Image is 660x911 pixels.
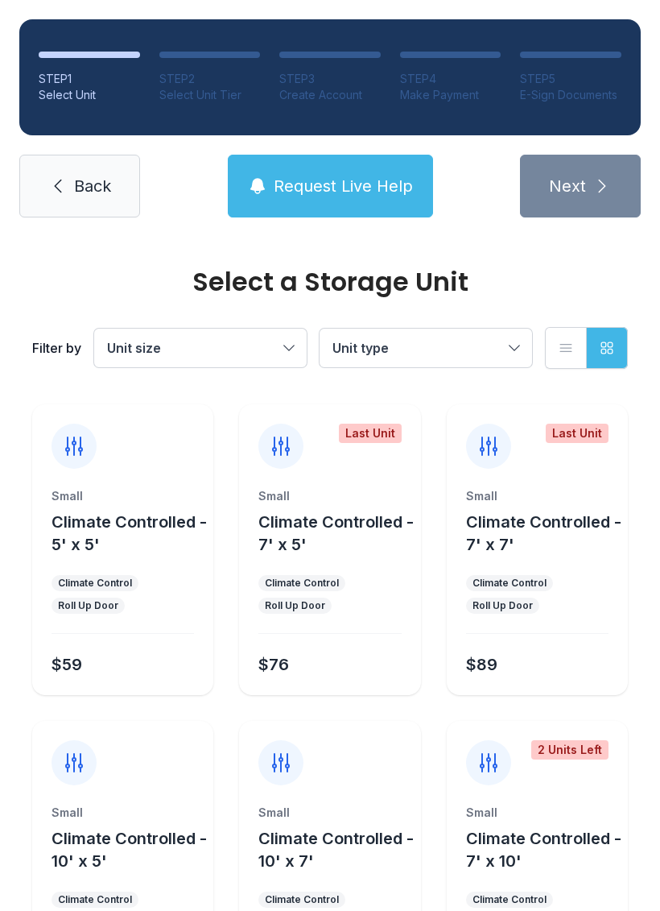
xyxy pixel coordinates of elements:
[466,512,621,554] span: Climate Controlled - 7' x 7'
[279,87,381,103] div: Create Account
[58,893,132,906] div: Climate Control
[279,71,381,87] div: STEP 3
[39,87,140,103] div: Select Unit
[265,577,339,590] div: Climate Control
[52,827,207,872] button: Climate Controlled - 10' x 5'
[472,577,547,590] div: Climate Control
[258,512,414,554] span: Climate Controlled - 7' x 5'
[265,893,339,906] div: Climate Control
[332,340,389,356] span: Unit type
[258,488,401,504] div: Small
[107,340,161,356] span: Unit size
[58,599,118,612] div: Roll Up Door
[274,175,413,197] span: Request Live Help
[472,893,547,906] div: Climate Control
[466,511,621,556] button: Climate Controlled - 7' x 7'
[466,829,621,871] span: Climate Controlled - 7' x 10'
[400,71,501,87] div: STEP 4
[159,87,261,103] div: Select Unit Tier
[52,512,207,554] span: Climate Controlled - 5' x 5'
[531,740,608,760] div: 2 Units Left
[546,424,608,443] div: Last Unit
[94,329,307,367] button: Unit size
[258,511,414,556] button: Climate Controlled - 7' x 5'
[400,87,501,103] div: Make Payment
[265,599,325,612] div: Roll Up Door
[466,805,608,821] div: Small
[520,71,621,87] div: STEP 5
[258,829,414,871] span: Climate Controlled - 10' x 7'
[74,175,111,197] span: Back
[258,827,414,872] button: Climate Controlled - 10' x 7'
[466,827,621,872] button: Climate Controlled - 7' x 10'
[52,829,207,871] span: Climate Controlled - 10' x 5'
[472,599,533,612] div: Roll Up Door
[58,577,132,590] div: Climate Control
[32,338,81,358] div: Filter by
[52,511,207,556] button: Climate Controlled - 5' x 5'
[520,87,621,103] div: E-Sign Documents
[32,269,628,295] div: Select a Storage Unit
[549,175,586,197] span: Next
[466,488,608,504] div: Small
[466,653,497,676] div: $89
[339,424,402,443] div: Last Unit
[52,488,194,504] div: Small
[258,653,289,676] div: $76
[159,71,261,87] div: STEP 2
[52,805,194,821] div: Small
[39,71,140,87] div: STEP 1
[52,653,82,676] div: $59
[258,805,401,821] div: Small
[320,329,532,367] button: Unit type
